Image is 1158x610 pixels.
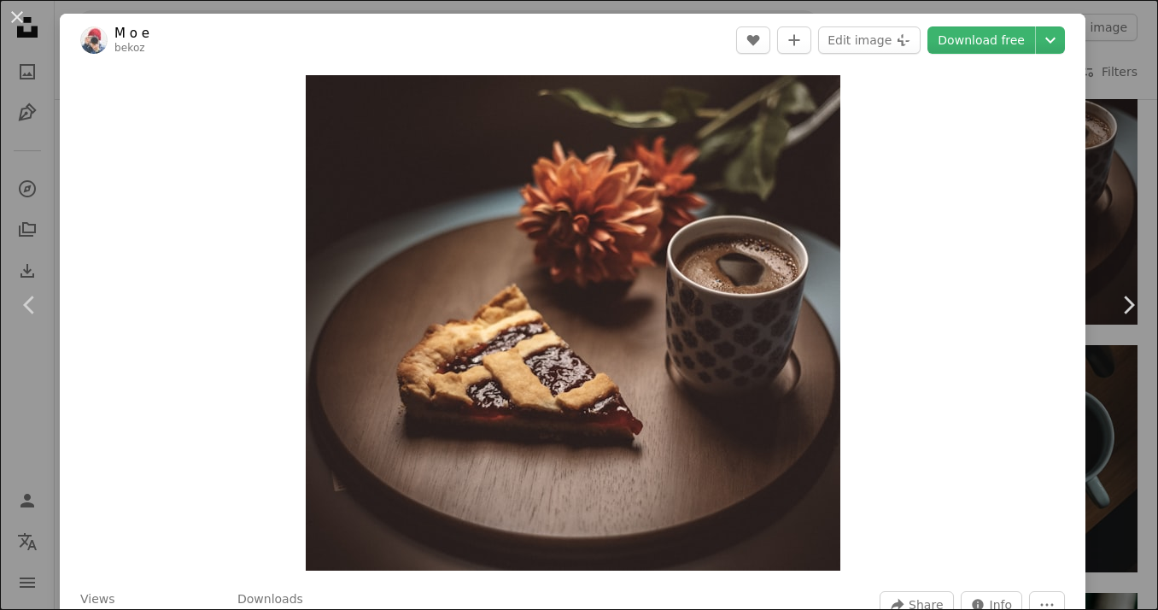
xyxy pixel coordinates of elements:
button: Choose download size [1036,26,1065,54]
a: M o e [114,25,149,42]
h3: Views [80,591,115,608]
button: Zoom in on this image [306,75,840,571]
button: Like [736,26,770,54]
img: Go to M o e's profile [80,26,108,54]
button: Add to Collection [777,26,811,54]
a: Download free [927,26,1035,54]
a: bekoz [114,42,145,54]
img: brown and white ceramic mug on brown wooden round plate [306,75,840,571]
button: Edit image [818,26,921,54]
a: Next [1098,223,1158,387]
h3: Downloads [237,591,303,608]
